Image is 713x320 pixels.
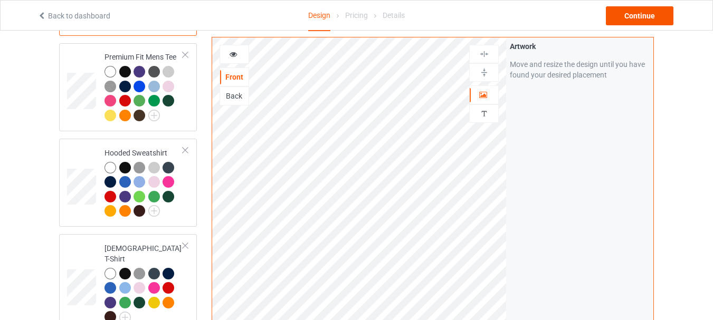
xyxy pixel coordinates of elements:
div: Front [220,72,249,82]
div: Continue [606,6,673,25]
div: Design [308,1,330,31]
div: Details [383,1,405,30]
img: heather_texture.png [104,81,116,92]
div: Back [220,91,249,101]
div: Artwork [510,41,650,52]
img: svg+xml;base64,PD94bWwgdmVyc2lvbj0iMS4wIiBlbmNvZGluZz0iVVRGLTgiPz4KPHN2ZyB3aWR0aD0iMjJweCIgaGVpZ2... [148,205,160,217]
img: svg%3E%0A [479,109,489,119]
div: Hooded Sweatshirt [104,148,183,216]
div: Move and resize the design until you have found your desired placement [510,59,650,80]
img: svg%3E%0A [479,67,489,77]
div: Pricing [345,1,368,30]
img: svg%3E%0A [479,49,489,59]
div: Premium Fit Mens Tee [59,43,197,131]
div: Premium Fit Mens Tee [104,52,183,120]
img: svg+xml;base64,PD94bWwgdmVyc2lvbj0iMS4wIiBlbmNvZGluZz0iVVRGLTgiPz4KPHN2ZyB3aWR0aD0iMjJweCIgaGVpZ2... [148,110,160,121]
div: Hooded Sweatshirt [59,139,197,227]
a: Back to dashboard [37,12,110,20]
